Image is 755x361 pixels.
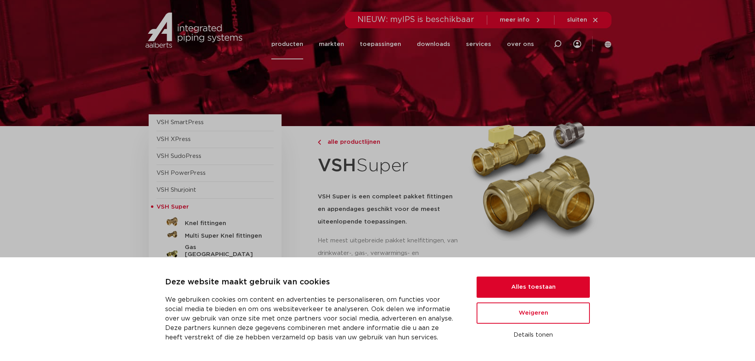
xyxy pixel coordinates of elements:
[157,170,206,176] a: VSH PowerPress
[323,139,380,145] span: alle productlijnen
[157,119,204,125] a: VSH SmartPress
[567,16,599,24] a: sluiten
[185,244,263,265] h5: Gas [GEOGRAPHIC_DATA] fittingen
[319,29,344,59] a: markten
[466,29,491,59] a: services
[318,140,321,145] img: chevron-right.svg
[318,157,356,175] strong: VSH
[318,151,460,181] h1: Super
[477,328,590,342] button: Details tonen
[357,16,474,24] span: NIEUW: myIPS is beschikbaar
[477,277,590,298] button: Alles toestaan
[165,276,458,289] p: Deze website maakt gebruik van cookies
[157,241,274,265] a: Gas [GEOGRAPHIC_DATA] fittingen
[318,235,460,272] p: Het meest uitgebreide pakket knelfittingen, van drinkwater-, gas-, verwarmings- en solarinstallat...
[185,233,263,240] h5: Multi Super Knel fittingen
[185,220,263,227] h5: Knel fittingen
[318,137,460,147] a: alle productlijnen
[157,187,196,193] a: VSH Shurjoint
[271,29,303,59] a: producten
[507,29,534,59] a: over ons
[567,17,587,23] span: sluiten
[417,29,450,59] a: downloads
[157,216,274,228] a: Knel fittingen
[500,17,530,23] span: meer info
[157,204,189,210] span: VSH Super
[157,228,274,241] a: Multi Super Knel fittingen
[157,136,191,142] a: VSH XPress
[500,16,541,24] a: meer info
[165,295,458,342] p: We gebruiken cookies om content en advertenties te personaliseren, om functies voor social media ...
[360,29,401,59] a: toepassingen
[271,29,534,59] nav: Menu
[477,302,590,324] button: Weigeren
[157,153,201,159] a: VSH SudoPress
[318,191,460,228] h5: VSH Super is een compleet pakket fittingen en appendages geschikt voor de meest uiteenlopende toe...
